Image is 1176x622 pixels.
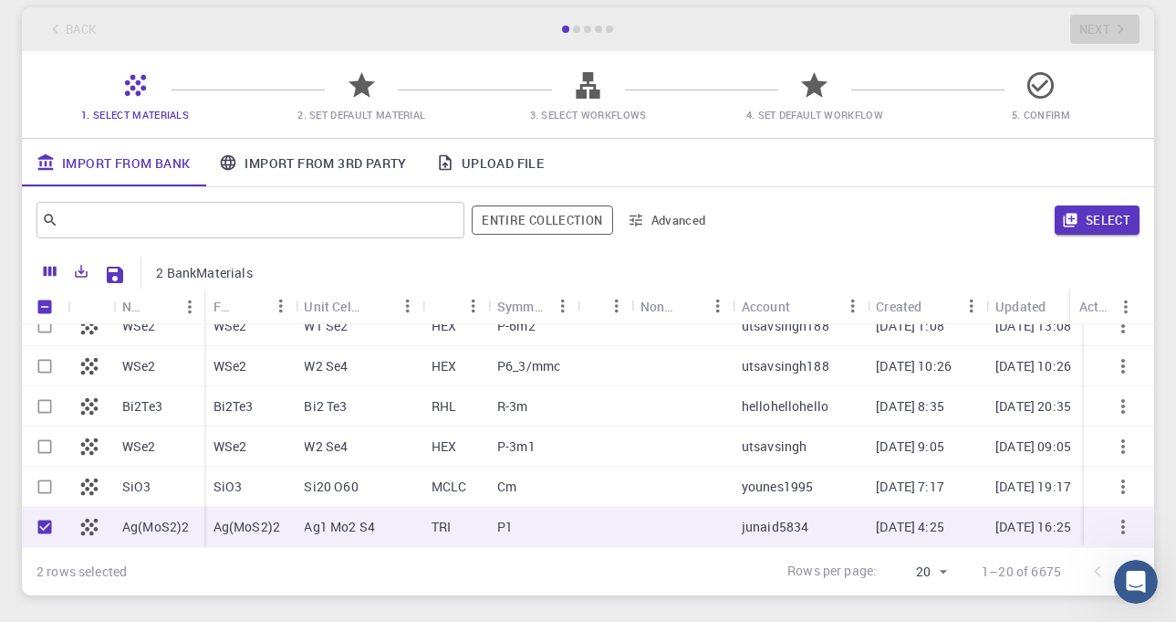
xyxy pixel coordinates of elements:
[204,289,296,324] div: Formula
[957,291,986,321] button: Menu
[497,317,536,335] p: P-6m2
[213,289,237,324] div: Formula
[364,291,393,321] button: Sort
[497,357,560,375] p: P6_3/mmc
[497,289,547,324] div: Symmetry
[68,289,113,324] div: Icon
[790,291,819,321] button: Sort
[921,291,951,321] button: Sort
[146,292,175,322] button: Sort
[742,397,828,416] p: hellohellohello
[1055,206,1140,235] button: Select
[547,291,577,321] button: Menu
[742,518,809,536] p: junaid5834
[213,317,247,335] p: WSe2
[35,257,66,286] button: Columns
[122,518,189,536] p: Ag(MoS2)2
[204,139,421,186] a: Import From 3rd Party
[297,108,425,121] span: 2. Set Default Material
[876,397,944,416] p: [DATE] 8:35
[1046,291,1075,321] button: Sort
[22,139,204,186] a: Import From Bank
[995,478,1071,496] p: [DATE] 19:17
[156,264,252,282] p: 2 BankMaterials
[986,289,1113,324] div: Updated
[97,257,133,293] button: Save Explorer Settings
[432,291,461,321] button: Sort
[432,397,456,416] p: RHL
[432,438,456,456] p: HEX
[1070,289,1140,324] div: Actions
[867,289,986,324] div: Created
[36,13,102,29] span: Support
[640,289,674,324] div: Non-periodic
[81,108,189,121] span: 1. Select Materials
[742,289,790,324] div: Account
[876,518,944,536] p: [DATE] 4:25
[631,289,733,324] div: Non-periodic
[742,357,829,375] p: utsavsingh188
[175,292,204,322] button: Menu
[742,478,814,496] p: younes1995
[304,317,348,335] p: W1 Se2
[236,291,265,321] button: Sort
[1116,553,1152,590] button: Go to next page
[1079,289,1111,324] div: Actions
[122,289,146,324] div: Name
[122,357,156,375] p: WSe2
[876,317,944,335] p: [DATE] 1:08
[586,291,615,321] button: Sort
[995,317,1071,335] p: [DATE] 13:08
[393,291,422,321] button: Menu
[66,257,97,286] button: Export
[213,438,247,456] p: WSe2
[422,289,488,324] div: Lattice
[213,518,280,536] p: Ag(MoS2)2
[122,438,156,456] p: WSe2
[304,357,348,375] p: W2 Se4
[432,518,451,536] p: TRI
[746,108,883,121] span: 4. Set Default Workflow
[432,317,456,335] p: HEX
[742,438,807,456] p: utsavsingh
[995,438,1071,456] p: [DATE] 09:05
[304,397,347,416] p: Bi2 Te3
[488,289,577,324] div: Symmetry
[876,357,952,375] p: [DATE] 10:26
[838,291,867,321] button: Menu
[122,317,156,335] p: WSe2
[876,289,921,324] div: Created
[733,289,867,324] div: Account
[995,357,1071,375] p: [DATE] 10:26
[295,289,421,324] div: Unit Cell Formula
[304,518,375,536] p: Ag1 Mo2 S4
[432,357,456,375] p: HEX
[497,478,516,496] p: Cm
[304,478,358,496] p: Si20 O60
[122,478,151,496] p: SiO3
[122,397,162,416] p: Bi2Te3
[36,563,127,581] div: 2 rows selected
[213,397,254,416] p: Bi2Te3
[459,291,488,321] button: Menu
[472,206,612,235] span: Filter throughout whole library including sets (folders)
[577,289,630,324] div: Tags
[995,397,1071,416] p: [DATE] 20:35
[472,206,612,235] button: Entire collection
[703,291,733,321] button: Menu
[497,438,536,456] p: P-3m1
[432,478,467,496] p: MCLC
[787,562,877,583] p: Rows per page:
[1012,108,1070,121] span: 5. Confirm
[304,289,363,324] div: Unit Cell Formula
[995,518,1071,536] p: [DATE] 16:25
[995,289,1046,324] div: Updated
[602,291,631,321] button: Menu
[620,206,715,235] button: Advanced
[1111,292,1140,322] button: Menu
[876,478,944,496] p: [DATE] 7:17
[113,289,204,324] div: Name
[421,139,558,186] a: Upload File
[304,438,348,456] p: W2 Se4
[497,518,513,536] p: P1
